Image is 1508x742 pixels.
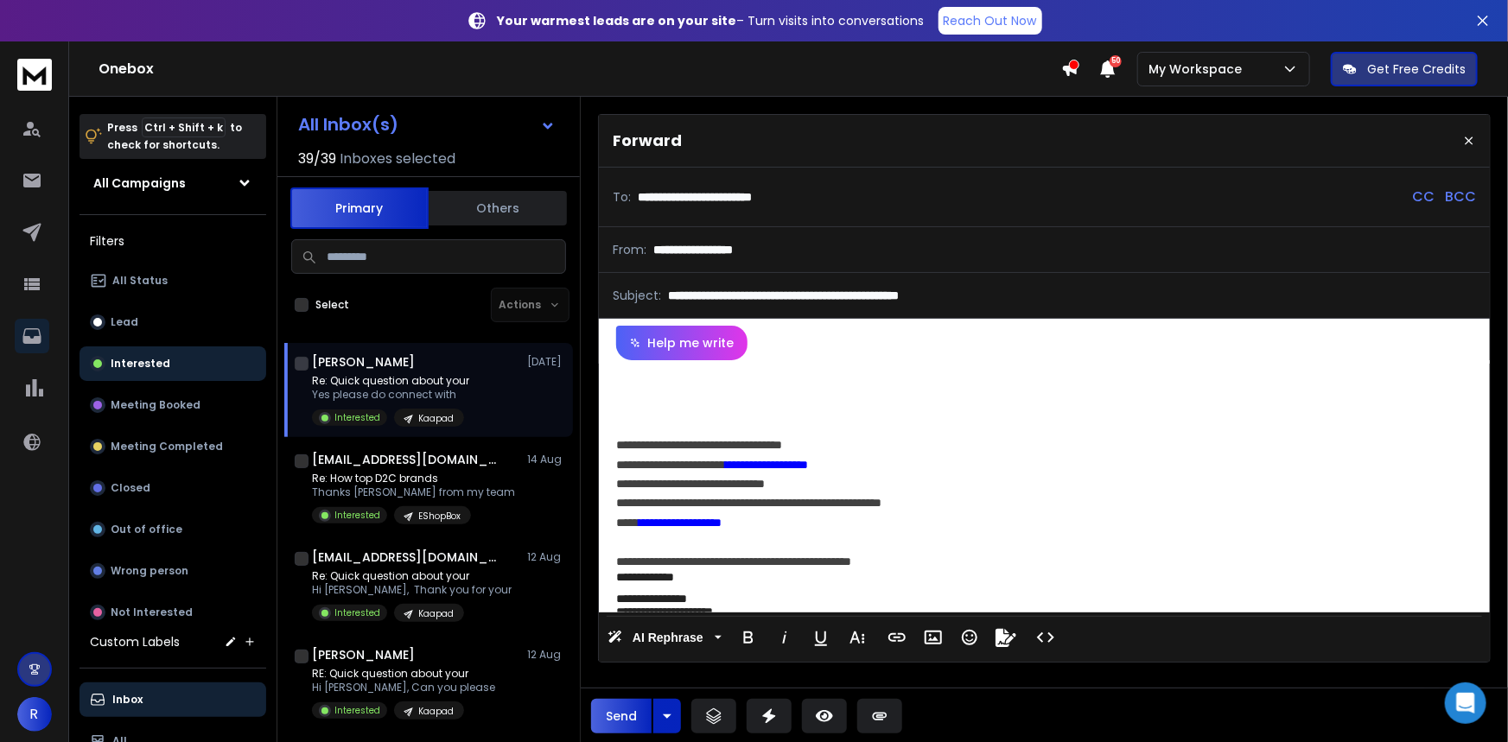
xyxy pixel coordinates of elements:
[418,510,461,523] p: EShopBox
[616,326,748,360] button: Help me write
[527,453,566,466] p: 14 Aug
[527,550,566,564] p: 12 Aug
[99,59,1061,79] h1: Onebox
[312,549,502,566] h1: [EMAIL_ADDRESS][DOMAIN_NAME]
[111,564,188,578] p: Wrong person
[418,607,454,620] p: Kaapad
[1110,55,1122,67] span: 50
[112,693,143,707] p: Inbox
[527,355,566,369] p: [DATE]
[80,388,266,422] button: Meeting Booked
[1445,682,1486,724] div: Open Intercom Messenger
[312,353,415,371] h1: [PERSON_NAME]
[142,117,226,137] span: Ctrl + Shift + k
[80,346,266,381] button: Interested
[312,583,512,597] p: Hi [PERSON_NAME], Thank you for your
[80,595,266,630] button: Not Interested
[613,129,682,153] p: Forward
[732,620,765,655] button: Bold (Ctrl+B)
[111,481,150,495] p: Closed
[90,633,180,650] h3: Custom Labels
[80,229,266,253] h3: Filters
[939,7,1042,35] a: Reach Out Now
[989,620,1022,655] button: Signature
[1148,60,1249,78] p: My Workspace
[17,59,52,91] img: logo
[613,188,631,206] p: To:
[111,315,138,329] p: Lead
[312,646,415,663] h1: [PERSON_NAME]
[418,412,454,425] p: Kaapad
[1331,52,1478,86] button: Get Free Credits
[944,12,1037,29] p: Reach Out Now
[604,620,725,655] button: AI Rephrase
[312,681,495,694] p: Hi [PERSON_NAME], Can you please
[917,620,950,655] button: Insert Image (Ctrl+P)
[312,374,469,388] p: Re: Quick question about your
[312,569,512,583] p: Re: Quick question about your
[841,620,874,655] button: More Text
[312,485,515,499] p: Thanks [PERSON_NAME] from my team
[418,705,454,718] p: Kaapad
[527,648,566,662] p: 12 Aug
[1412,187,1435,207] p: CC
[80,554,266,588] button: Wrong person
[107,119,242,154] p: Press to check for shortcuts.
[93,174,186,192] h1: All Campaigns
[591,699,652,733] button: Send
[80,682,266,717] button: Inbox
[953,620,986,655] button: Emoticons
[312,451,502,468] h1: [EMAIL_ADDRESS][DOMAIN_NAME]
[1367,60,1466,78] p: Get Free Credits
[80,512,266,547] button: Out of office
[498,12,737,29] strong: Your warmest leads are on your site
[111,357,170,371] p: Interested
[312,388,469,402] p: Yes please do connect with
[17,697,52,732] button: R
[613,287,661,304] p: Subject:
[613,241,646,258] p: From:
[111,606,193,619] p: Not Interested
[334,509,380,522] p: Interested
[80,471,266,505] button: Closed
[298,116,398,133] h1: All Inbox(s)
[768,620,801,655] button: Italic (Ctrl+I)
[111,523,182,536] p: Out of office
[429,189,567,227] button: Others
[805,620,837,655] button: Underline (Ctrl+U)
[334,411,380,424] p: Interested
[80,429,266,464] button: Meeting Completed
[312,667,495,681] p: RE: Quick question about your
[80,305,266,339] button: Lead
[111,440,223,453] p: Meeting Completed
[111,398,200,412] p: Meeting Booked
[1445,187,1476,207] p: BCC
[1029,620,1062,655] button: Code View
[80,166,266,200] button: All Campaigns
[315,298,349,312] label: Select
[80,263,266,298] button: All Status
[881,620,913,655] button: Insert Link (Ctrl+K)
[334,606,380,619] p: Interested
[284,107,569,142] button: All Inbox(s)
[298,149,336,169] span: 39 / 39
[112,274,168,288] p: All Status
[334,704,380,717] p: Interested
[629,631,707,645] span: AI Rephrase
[340,149,455,169] h3: Inboxes selected
[498,12,925,29] p: – Turn visits into conversations
[290,187,429,229] button: Primary
[312,472,515,485] p: Re: How top D2C brands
